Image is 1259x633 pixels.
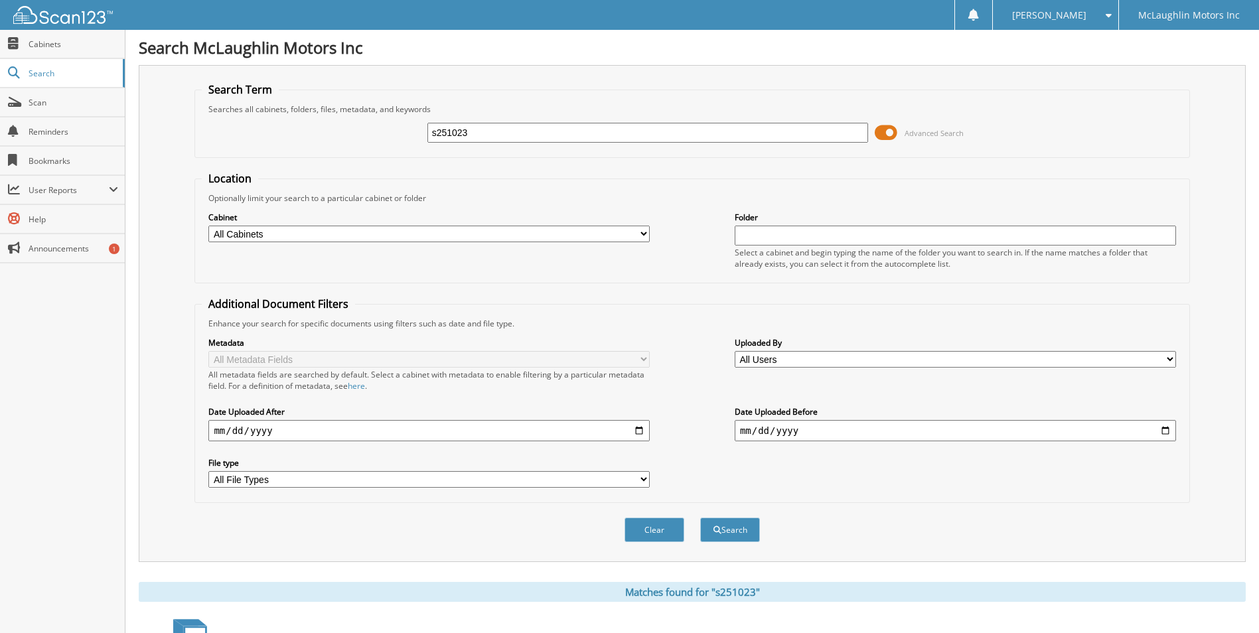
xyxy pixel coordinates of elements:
[202,318,1182,329] div: Enhance your search for specific documents using filters such as date and file type.
[735,406,1176,417] label: Date Uploaded Before
[29,243,118,254] span: Announcements
[208,212,650,223] label: Cabinet
[109,244,119,254] div: 1
[202,171,258,186] legend: Location
[208,369,650,391] div: All metadata fields are searched by default. Select a cabinet with metadata to enable filtering b...
[700,518,760,542] button: Search
[208,420,650,441] input: start
[202,82,279,97] legend: Search Term
[905,128,964,138] span: Advanced Search
[1138,11,1240,19] span: McLaughlin Motors Inc
[202,297,355,311] legend: Additional Document Filters
[625,518,684,542] button: Clear
[735,420,1176,441] input: end
[735,212,1176,223] label: Folder
[139,36,1246,58] h1: Search McLaughlin Motors Inc
[139,582,1246,602] div: Matches found for "s251023"
[735,337,1176,348] label: Uploaded By
[29,155,118,167] span: Bookmarks
[29,68,116,79] span: Search
[735,247,1176,269] div: Select a cabinet and begin typing the name of the folder you want to search in. If the name match...
[1012,11,1086,19] span: [PERSON_NAME]
[13,6,113,24] img: scan123-logo-white.svg
[29,97,118,108] span: Scan
[208,406,650,417] label: Date Uploaded After
[208,457,650,468] label: File type
[29,184,109,196] span: User Reports
[202,104,1182,115] div: Searches all cabinets, folders, files, metadata, and keywords
[29,214,118,225] span: Help
[348,380,365,391] a: here
[202,192,1182,204] div: Optionally limit your search to a particular cabinet or folder
[29,38,118,50] span: Cabinets
[29,126,118,137] span: Reminders
[208,337,650,348] label: Metadata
